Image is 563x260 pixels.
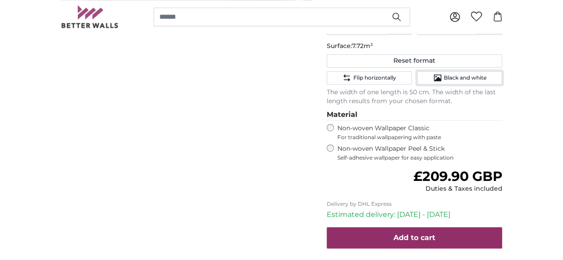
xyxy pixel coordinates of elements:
[327,200,502,208] p: Delivery by DHL Express
[353,74,396,81] span: Flip horizontally
[61,5,119,28] img: Betterwalls
[337,144,502,161] label: Non-woven Wallpaper Peel & Stick
[444,74,486,81] span: Black and white
[413,184,502,193] div: Duties & Taxes included
[327,209,502,220] p: Estimated delivery: [DATE] - [DATE]
[417,71,502,84] button: Black and white
[327,71,412,84] button: Flip horizontally
[327,227,502,248] button: Add to cart
[352,42,373,50] span: 7.72m²
[413,168,502,184] span: £209.90 GBP
[327,54,502,68] button: Reset format
[327,42,502,51] p: Surface:
[337,124,502,141] label: Non-woven Wallpaper Classic
[393,233,435,242] span: Add to cart
[327,88,502,106] p: The width of one length is 50 cm. The width of the last length results from your chosen format.
[327,109,502,120] legend: Material
[337,154,502,161] span: Self-adhesive wallpaper for easy application
[337,134,502,141] span: For traditional wallpapering with paste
